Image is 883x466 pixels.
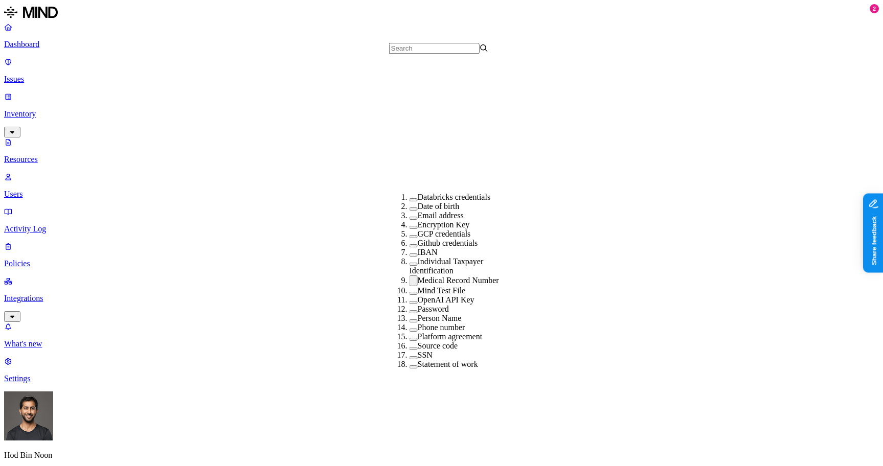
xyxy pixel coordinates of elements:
p: Users [4,190,879,199]
label: Person Name [418,314,462,322]
p: Inventory [4,109,879,119]
label: Platform agreement [418,332,483,341]
p: Dashboard [4,40,879,49]
a: What's new [4,322,879,348]
label: Medical Record Number [418,276,499,285]
label: Databricks credentials [418,193,491,201]
img: MIND [4,4,58,20]
a: Inventory [4,92,879,136]
a: Issues [4,57,879,84]
label: Password [418,305,449,313]
a: Dashboard [4,22,879,49]
p: Issues [4,75,879,84]
label: Encryption Key [418,220,470,229]
p: Resources [4,155,879,164]
label: Individual Taxpayer Identification [410,257,484,275]
div: 2 [870,4,879,13]
label: Statement of work [418,360,478,368]
label: Date of birth [418,202,460,211]
label: Github credentials [418,239,478,247]
a: MIND [4,4,879,22]
p: Integrations [4,294,879,303]
a: Resources [4,137,879,164]
label: Phone number [418,323,465,332]
p: Activity Log [4,224,879,234]
a: Activity Log [4,207,879,234]
p: Policies [4,259,879,268]
p: Settings [4,374,879,383]
label: GCP credentials [418,229,471,238]
p: What's new [4,339,879,348]
label: Source code [418,341,458,350]
a: Users [4,172,879,199]
label: Email address [418,211,464,220]
label: Mind Test File [418,286,466,295]
a: Settings [4,357,879,383]
label: SSN [418,351,433,359]
label: OpenAI API Key [418,295,474,304]
img: Hod Bin Noon [4,391,53,440]
a: Policies [4,242,879,268]
input: Search [389,43,480,54]
a: Integrations [4,276,879,320]
label: IBAN [418,248,438,257]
